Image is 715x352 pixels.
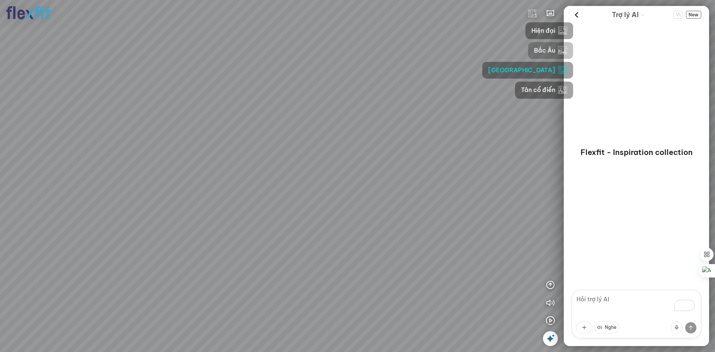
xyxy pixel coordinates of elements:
[525,22,573,39] button: Hiện đại
[594,321,619,333] button: Nghe
[686,11,701,19] span: New
[515,82,573,98] button: Tân cổ điển
[686,11,701,19] button: New Chat
[581,147,693,158] p: Flexfit - Inspiration collection
[488,66,555,75] span: [GEOGRAPHIC_DATA]
[558,85,567,94] img: Tân cổ điển
[612,10,639,20] span: Trợ lý AI
[531,26,555,35] span: Hiện đại
[558,66,567,74] img: Nhật Bản
[673,11,683,19] span: VI
[572,290,701,338] textarea: To enrich screen reader interactions, please activate Accessibility in Grammarly extension settings
[534,46,555,55] span: Bắc Âu
[6,6,51,20] img: logo
[558,46,567,55] img: Bắc Âu
[482,62,573,79] button: [GEOGRAPHIC_DATA]
[528,9,537,18] img: Nhật Bản
[558,26,567,35] img: Hiện đại
[528,42,573,59] button: Bắc Âu
[521,85,555,95] span: Tân cổ điển
[673,11,683,19] button: Change language
[612,9,645,20] div: AI Guide options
